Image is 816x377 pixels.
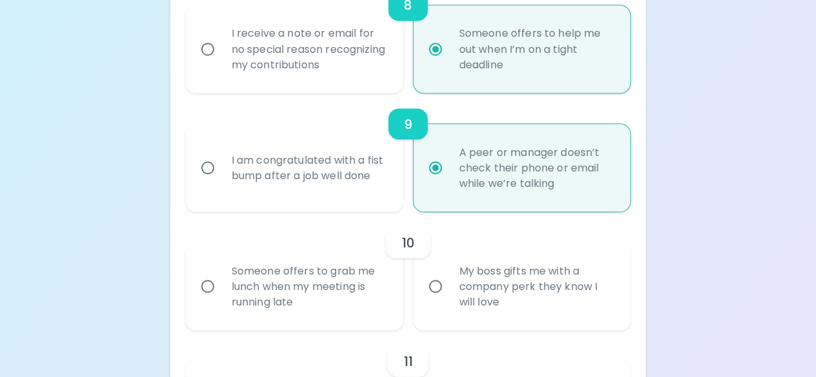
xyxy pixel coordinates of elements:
[449,129,624,206] div: A peer or manager doesn’t check their phone or email while we’re talking
[401,232,414,253] h6: 10
[404,113,412,134] h6: 9
[221,137,396,198] div: I am congratulated with a fist bump after a job well done
[449,10,624,88] div: Someone offers to help me out when I’m on a tight deadline
[186,211,631,330] div: choice-group-check
[221,247,396,325] div: Someone offers to grab me lunch when my meeting is running late
[449,247,624,325] div: My boss gifts me with a company perk they know I will love
[221,10,396,88] div: I receive a note or email for no special reason recognizing my contributions
[403,351,412,371] h6: 11
[186,93,631,211] div: choice-group-check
